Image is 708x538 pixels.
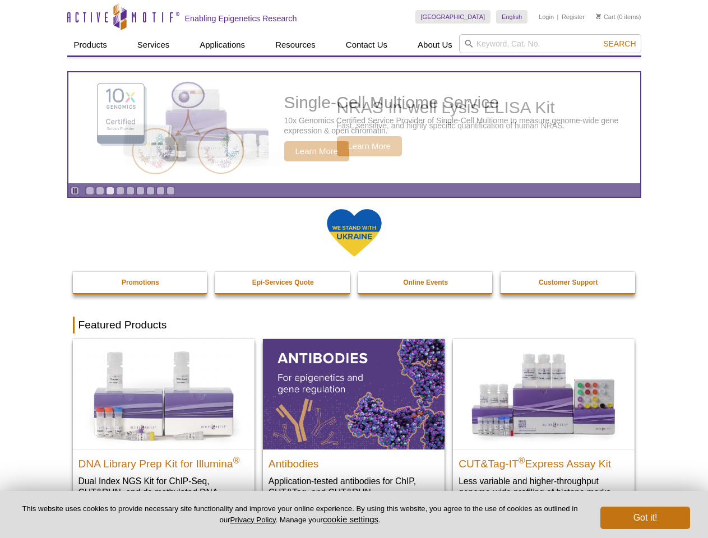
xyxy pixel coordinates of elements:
[78,475,249,509] p: Dual Index NGS Kit for ChIP-Seq, CUT&RUN, and ds methylated DNA assays.
[73,272,209,293] a: Promotions
[284,94,635,111] h2: Single-Cell Multiome Service
[146,187,155,195] a: Go to slide 7
[501,272,636,293] a: Customer Support
[96,187,104,195] a: Go to slide 2
[67,34,114,55] a: Products
[233,455,240,465] sup: ®
[496,10,527,24] a: English
[156,187,165,195] a: Go to slide 8
[131,34,177,55] a: Services
[323,514,378,524] button: cookie settings
[230,516,275,524] a: Privacy Policy
[415,10,491,24] a: [GEOGRAPHIC_DATA]
[73,317,636,333] h2: Featured Products
[459,453,629,470] h2: CUT&Tag-IT Express Assay Kit
[86,77,254,179] img: Single-Cell Multiome Service
[106,187,114,195] a: Go to slide 3
[519,455,525,465] sup: ®
[78,453,249,470] h2: DNA Library Prep Kit for Illumina
[603,39,636,48] span: Search
[339,34,394,55] a: Contact Us
[136,187,145,195] a: Go to slide 6
[269,475,439,498] p: Application-tested antibodies for ChIP, CUT&Tag, and CUT&RUN.
[116,187,124,195] a: Go to slide 4
[596,13,616,21] a: Cart
[185,13,297,24] h2: Enabling Epigenetics Research
[269,34,322,55] a: Resources
[596,10,641,24] li: (0 items)
[263,339,445,449] img: All Antibodies
[73,339,254,449] img: DNA Library Prep Kit for Illumina
[68,72,640,183] article: Single-Cell Multiome Service
[68,72,640,183] a: Single-Cell Multiome Service Single-Cell Multiome Service 10x Genomics Certified Service Provider...
[596,13,601,19] img: Your Cart
[215,272,351,293] a: Epi-Services Quote
[562,13,585,21] a: Register
[600,507,690,529] button: Got it!
[166,187,175,195] a: Go to slide 9
[269,453,439,470] h2: Antibodies
[86,187,94,195] a: Go to slide 1
[122,279,159,286] strong: Promotions
[71,187,79,195] a: Toggle autoplay
[403,279,448,286] strong: Online Events
[73,339,254,520] a: DNA Library Prep Kit for Illumina DNA Library Prep Kit for Illumina® Dual Index NGS Kit for ChIP-...
[459,475,629,498] p: Less variable and higher-throughput genome-wide profiling of histone marks​.
[326,208,382,258] img: We Stand With Ukraine
[539,279,598,286] strong: Customer Support
[411,34,459,55] a: About Us
[284,141,350,161] span: Learn More
[453,339,635,449] img: CUT&Tag-IT® Express Assay Kit
[126,187,135,195] a: Go to slide 5
[358,272,494,293] a: Online Events
[600,39,639,49] button: Search
[18,504,582,525] p: This website uses cookies to provide necessary site functionality and improve your online experie...
[284,115,635,136] p: 10x Genomics Certified Service Provider of Single-Cell Multiome to measure genome-wide gene expre...
[459,34,641,53] input: Keyword, Cat. No.
[193,34,252,55] a: Applications
[453,339,635,509] a: CUT&Tag-IT® Express Assay Kit CUT&Tag-IT®Express Assay Kit Less variable and higher-throughput ge...
[539,13,554,21] a: Login
[263,339,445,509] a: All Antibodies Antibodies Application-tested antibodies for ChIP, CUT&Tag, and CUT&RUN.
[252,279,314,286] strong: Epi-Services Quote
[557,10,559,24] li: |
